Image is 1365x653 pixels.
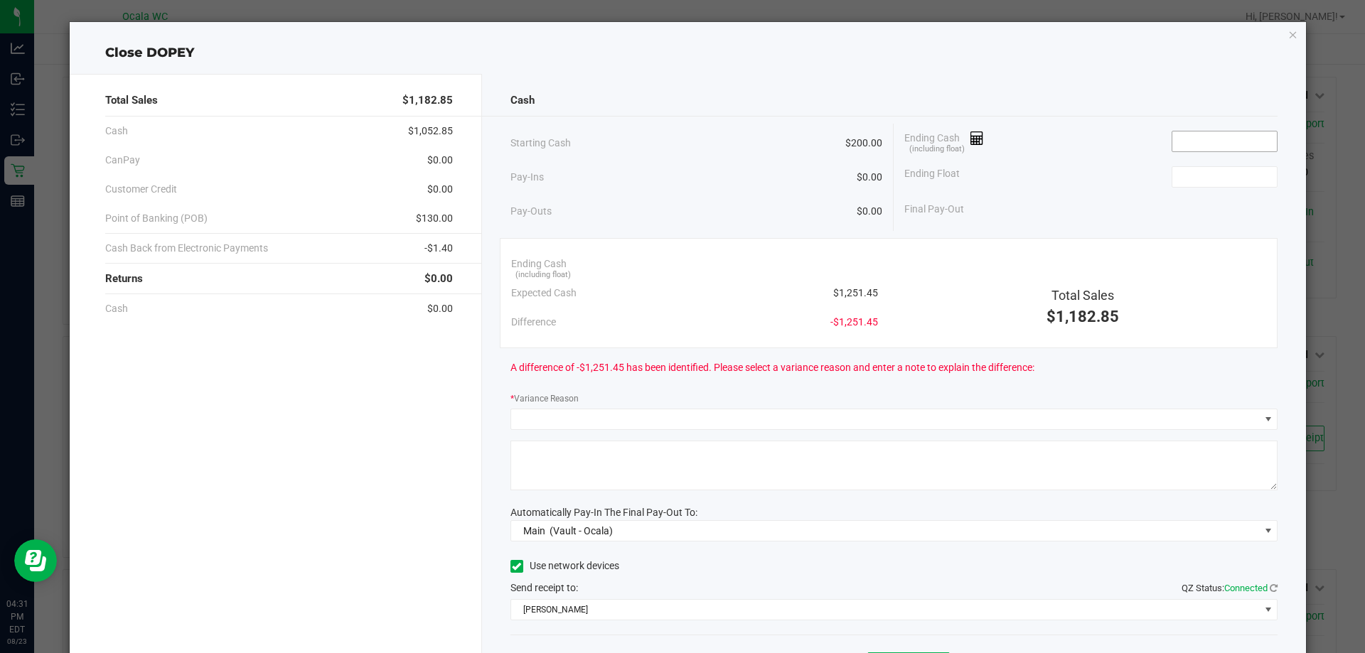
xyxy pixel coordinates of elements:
span: A difference of -$1,251.45 has been identified. Please select a variance reason and enter a note ... [510,360,1034,375]
span: Main [523,525,545,536]
span: (including float) [515,269,571,281]
label: Use network devices [510,558,619,573]
span: Ending Cash [511,257,567,271]
span: Cash Back from Electronic Payments [105,241,268,256]
span: Total Sales [1051,288,1114,303]
span: $1,052.85 [408,124,453,139]
span: (including float) [909,144,965,156]
span: -$1,251.45 [830,315,878,330]
span: $200.00 [845,136,882,151]
span: Point of Banking (POB) [105,211,208,226]
span: Final Pay-Out [904,202,964,217]
label: Variance Reason [510,392,579,405]
span: Pay-Outs [510,204,552,219]
span: Pay-Ins [510,170,544,185]
span: Cash [510,92,535,109]
iframe: Resource center [14,539,57,582]
span: $0.00 [427,301,453,316]
span: Difference [511,315,556,330]
span: Expected Cash [511,286,577,301]
span: $1,182.85 [402,92,453,109]
span: $1,251.45 [833,286,878,301]
span: Total Sales [105,92,158,109]
span: -$1.40 [424,241,453,256]
span: QZ Status: [1182,583,1278,593]
span: $130.00 [416,211,453,226]
span: $0.00 [857,204,882,219]
span: Ending Cash [904,131,984,152]
span: (Vault - Ocala) [550,525,613,536]
span: $0.00 [427,182,453,197]
span: Cash [105,124,128,139]
div: Returns [105,264,453,294]
span: $0.00 [424,271,453,287]
span: Ending Float [904,166,960,188]
span: Cash [105,301,128,316]
span: $0.00 [427,153,453,168]
span: Starting Cash [510,136,571,151]
span: Automatically Pay-In The Final Pay-Out To: [510,507,697,518]
span: Connected [1224,583,1268,593]
div: Close DOPEY [70,43,1307,63]
span: Customer Credit [105,182,177,197]
span: $1,182.85 [1046,308,1119,325]
span: CanPay [105,153,140,168]
span: Send receipt to: [510,582,578,593]
span: $0.00 [857,170,882,185]
span: [PERSON_NAME] [511,600,1260,620]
